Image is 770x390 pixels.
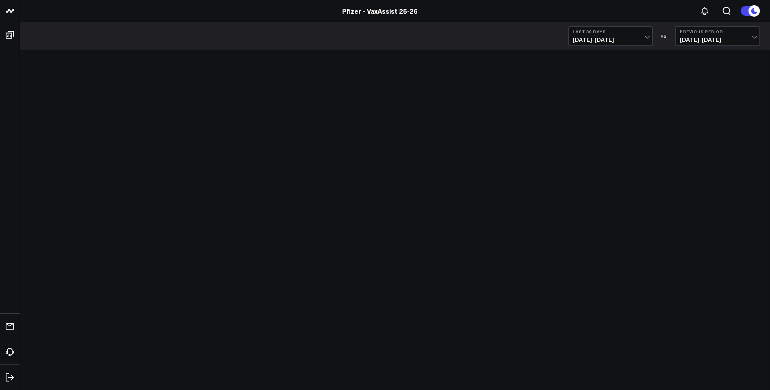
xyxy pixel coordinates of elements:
[568,26,653,46] button: Last 30 Days[DATE]-[DATE]
[342,6,418,15] a: Pfizer - VaxAssist 25-26
[675,26,760,46] button: Previous Period[DATE]-[DATE]
[573,29,648,34] b: Last 30 Days
[680,36,755,43] span: [DATE] - [DATE]
[680,29,755,34] b: Previous Period
[573,36,648,43] span: [DATE] - [DATE]
[657,34,671,39] div: VS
